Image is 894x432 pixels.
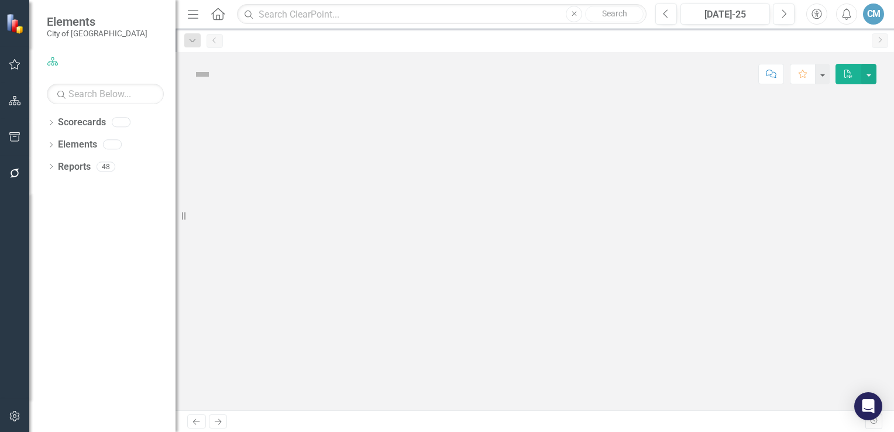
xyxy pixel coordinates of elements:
button: CM [863,4,884,25]
span: Elements [47,15,147,29]
img: Not Defined [193,65,212,84]
a: Scorecards [58,116,106,129]
div: 48 [97,162,115,172]
img: ClearPoint Strategy [5,13,26,34]
div: Open Intercom Messenger [854,392,882,420]
a: Elements [58,138,97,152]
span: Search [602,9,627,18]
button: [DATE]-25 [680,4,770,25]
button: Search [585,6,644,22]
input: Search Below... [47,84,164,104]
a: Reports [58,160,91,174]
input: Search ClearPoint... [237,4,647,25]
div: [DATE]-25 [685,8,766,22]
small: City of [GEOGRAPHIC_DATA] [47,29,147,38]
